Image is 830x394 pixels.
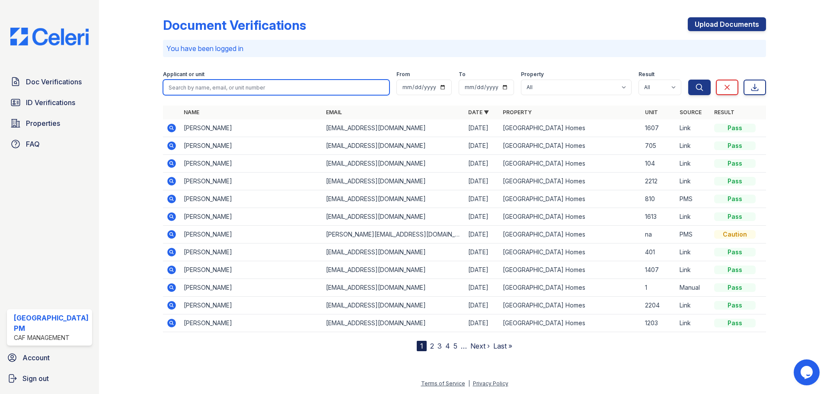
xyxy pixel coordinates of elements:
[7,94,92,111] a: ID Verifications
[642,208,676,226] td: 1613
[445,342,450,350] a: 4
[430,342,434,350] a: 2
[163,80,389,95] input: Search by name, email, or unit number
[676,243,711,261] td: Link
[642,314,676,332] td: 1203
[26,97,75,108] span: ID Verifications
[676,208,711,226] td: Link
[322,173,465,190] td: [EMAIL_ADDRESS][DOMAIN_NAME]
[642,261,676,279] td: 1407
[499,226,642,243] td: [GEOGRAPHIC_DATA] Homes
[459,71,466,78] label: To
[642,173,676,190] td: 2212
[7,115,92,132] a: Properties
[180,208,322,226] td: [PERSON_NAME]
[714,301,756,310] div: Pass
[7,73,92,90] a: Doc Verifications
[465,155,499,173] td: [DATE]
[499,243,642,261] td: [GEOGRAPHIC_DATA] Homes
[322,226,465,243] td: [PERSON_NAME][EMAIL_ADDRESS][DOMAIN_NAME]
[322,208,465,226] td: [EMAIL_ADDRESS][DOMAIN_NAME]
[499,208,642,226] td: [GEOGRAPHIC_DATA] Homes
[3,28,96,45] img: CE_Logo_Blue-a8612792a0a2168367f1c8372b55b34899dd931a85d93a1a3d3e32e68fde9ad4.png
[465,137,499,155] td: [DATE]
[26,118,60,128] span: Properties
[714,109,734,115] a: Result
[417,341,427,351] div: 1
[714,230,756,239] div: Caution
[499,155,642,173] td: [GEOGRAPHIC_DATA] Homes
[26,139,40,149] span: FAQ
[714,319,756,327] div: Pass
[3,370,96,387] a: Sign out
[638,71,654,78] label: Result
[642,119,676,137] td: 1607
[465,297,499,314] td: [DATE]
[714,141,756,150] div: Pass
[322,314,465,332] td: [EMAIL_ADDRESS][DOMAIN_NAME]
[180,226,322,243] td: [PERSON_NAME]
[180,243,322,261] td: [PERSON_NAME]
[180,119,322,137] td: [PERSON_NAME]
[322,279,465,297] td: [EMAIL_ADDRESS][DOMAIN_NAME]
[465,243,499,261] td: [DATE]
[7,135,92,153] a: FAQ
[26,77,82,87] span: Doc Verifications
[322,261,465,279] td: [EMAIL_ADDRESS][DOMAIN_NAME]
[714,212,756,221] div: Pass
[499,279,642,297] td: [GEOGRAPHIC_DATA] Homes
[22,352,50,363] span: Account
[521,71,544,78] label: Property
[714,159,756,168] div: Pass
[714,124,756,132] div: Pass
[642,297,676,314] td: 2204
[642,243,676,261] td: 401
[676,137,711,155] td: Link
[14,333,89,342] div: CAF Management
[22,373,49,384] span: Sign out
[714,195,756,203] div: Pass
[470,342,490,350] a: Next ›
[676,261,711,279] td: Link
[794,359,821,385] iframe: chat widget
[676,226,711,243] td: PMS
[180,261,322,279] td: [PERSON_NAME]
[326,109,342,115] a: Email
[493,342,512,350] a: Last »
[322,297,465,314] td: [EMAIL_ADDRESS][DOMAIN_NAME]
[465,119,499,137] td: [DATE]
[163,71,204,78] label: Applicant or unit
[503,109,532,115] a: Property
[437,342,442,350] a: 3
[676,190,711,208] td: PMS
[468,380,470,387] div: |
[180,137,322,155] td: [PERSON_NAME]
[465,208,499,226] td: [DATE]
[499,297,642,314] td: [GEOGRAPHIC_DATA] Homes
[642,226,676,243] td: na
[180,297,322,314] td: [PERSON_NAME]
[680,109,702,115] a: Source
[184,109,199,115] a: Name
[499,314,642,332] td: [GEOGRAPHIC_DATA] Homes
[465,226,499,243] td: [DATE]
[465,314,499,332] td: [DATE]
[180,314,322,332] td: [PERSON_NAME]
[499,173,642,190] td: [GEOGRAPHIC_DATA] Homes
[180,155,322,173] td: [PERSON_NAME]
[461,341,467,351] span: …
[499,261,642,279] td: [GEOGRAPHIC_DATA] Homes
[322,119,465,137] td: [EMAIL_ADDRESS][DOMAIN_NAME]
[166,43,763,54] p: You have been logged in
[468,109,489,115] a: Date ▼
[396,71,410,78] label: From
[676,279,711,297] td: Manual
[676,173,711,190] td: Link
[465,173,499,190] td: [DATE]
[688,17,766,31] a: Upload Documents
[714,283,756,292] div: Pass
[714,177,756,186] div: Pass
[163,17,306,33] div: Document Verifications
[421,380,465,387] a: Terms of Service
[645,109,658,115] a: Unit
